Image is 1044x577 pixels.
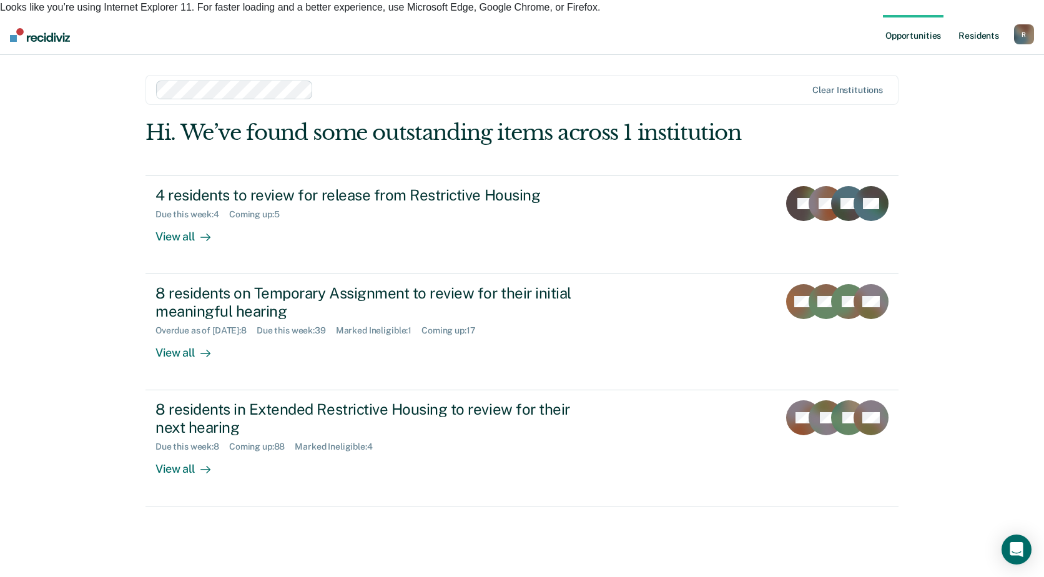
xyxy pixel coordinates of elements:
[145,390,899,506] a: 8 residents in Extended Restrictive Housing to review for their next hearingDue this week:8Coming...
[229,441,295,452] div: Coming up : 88
[145,120,748,145] div: Hi. We’ve found some outstanding items across 1 institution
[1035,14,1044,31] span: ×
[956,15,1002,55] a: Residents
[812,85,883,96] div: Clear institutions
[155,400,594,436] div: 8 residents in Extended Restrictive Housing to review for their next hearing
[155,335,225,360] div: View all
[10,28,70,42] img: Recidiviz
[145,274,899,390] a: 8 residents on Temporary Assignment to review for their initial meaningful hearingOverdue as of [...
[1002,535,1032,565] div: Open Intercom Messenger
[145,175,899,274] a: 4 residents to review for release from Restrictive HousingDue this week:4Coming up:5View all
[155,209,229,220] div: Due this week : 4
[155,219,225,244] div: View all
[229,209,290,220] div: Coming up : 5
[155,451,225,476] div: View all
[295,441,382,452] div: Marked Ineligible : 4
[883,15,943,55] a: Opportunities
[155,325,257,336] div: Overdue as of [DATE] : 8
[421,325,485,336] div: Coming up : 17
[155,186,594,204] div: 4 residents to review for release from Restrictive Housing
[257,325,336,336] div: Due this week : 39
[1014,24,1034,44] button: R
[155,441,229,452] div: Due this week : 8
[336,325,421,336] div: Marked Ineligible : 1
[155,284,594,320] div: 8 residents on Temporary Assignment to review for their initial meaningful hearing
